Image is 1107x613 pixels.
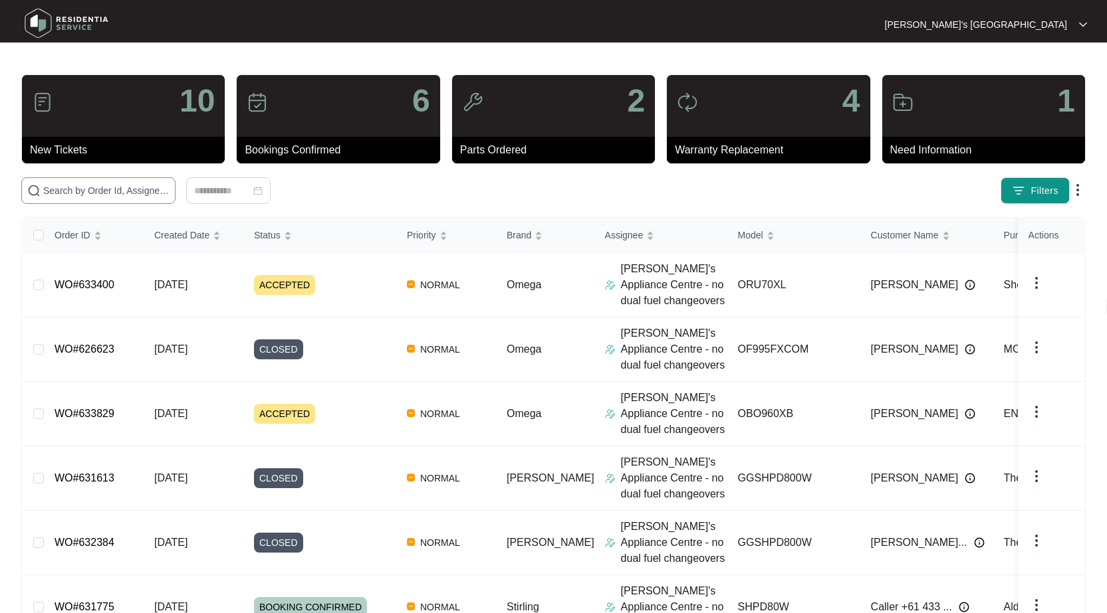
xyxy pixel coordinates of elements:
[1004,408,1070,419] span: ENSO Homes
[677,92,698,113] img: icon
[1004,228,1072,242] span: Purchased From
[507,601,539,612] span: Stirling
[605,408,616,419] img: Assigner Icon
[871,535,967,551] span: [PERSON_NAME]...
[507,537,594,548] span: [PERSON_NAME]
[727,382,860,446] td: OBO960XB
[860,218,993,253] th: Customer Name
[55,472,114,483] a: WO#631613
[507,279,541,290] span: Omega
[415,535,465,551] span: NORMAL
[605,280,616,290] img: Assigner Icon
[621,261,727,309] p: [PERSON_NAME]'s Appliance Centre - no dual fuel changeovers
[1029,275,1045,291] img: dropdown arrow
[1029,404,1045,420] img: dropdown arrow
[254,275,315,295] span: ACCEPTED
[407,228,436,242] span: Priority
[605,602,616,612] img: Assigner Icon
[675,142,870,158] p: Warranty Replacement
[154,408,187,419] span: [DATE]
[1004,472,1079,483] span: The Good Guys
[842,85,860,117] p: 4
[1029,533,1045,549] img: dropdown arrow
[415,406,465,422] span: NORMAL
[507,408,541,419] span: Omega
[396,218,496,253] th: Priority
[407,345,415,353] img: Vercel Logo
[974,537,985,548] img: Info icon
[154,472,187,483] span: [DATE]
[627,85,645,117] p: 2
[247,92,268,113] img: icon
[254,339,303,359] span: CLOSED
[415,277,465,293] span: NORMAL
[1070,182,1086,198] img: dropdown arrow
[727,511,860,575] td: GGSHPD800W
[871,406,959,422] span: [PERSON_NAME]
[507,343,541,355] span: Omega
[1057,85,1075,117] p: 1
[462,92,483,113] img: icon
[245,142,439,158] p: Bookings Confirmed
[605,344,616,355] img: Assigner Icon
[727,446,860,511] td: GGSHPD800W
[959,602,969,612] img: Info icon
[1018,218,1084,253] th: Actions
[507,228,531,242] span: Brand
[621,454,727,502] p: [PERSON_NAME]'s Appliance Centre - no dual fuel changeovers
[727,218,860,253] th: Model
[965,408,975,419] img: Info icon
[243,218,396,253] th: Status
[1029,339,1045,355] img: dropdown arrow
[154,537,187,548] span: [DATE]
[496,218,594,253] th: Brand
[885,18,1067,31] p: [PERSON_NAME]'s [GEOGRAPHIC_DATA]
[460,142,655,158] p: Parts Ordered
[144,218,243,253] th: Created Date
[507,472,594,483] span: [PERSON_NAME]
[30,142,225,158] p: New Tickets
[965,344,975,355] img: Info icon
[1012,184,1025,197] img: filter icon
[727,317,860,382] td: OF995FXCOM
[738,228,763,242] span: Model
[871,277,959,293] span: [PERSON_NAME]
[415,341,465,357] span: NORMAL
[892,92,914,113] img: icon
[55,343,114,355] a: WO#626623
[407,409,415,417] img: Vercel Logo
[605,537,616,548] img: Assigner Icon
[871,228,939,242] span: Customer Name
[254,404,315,424] span: ACCEPTED
[1001,177,1070,204] button: filter iconFilters
[55,408,114,419] a: WO#633829
[1004,601,1022,612] span: Aldi
[154,279,187,290] span: [DATE]
[412,85,430,117] p: 6
[621,390,727,438] p: [PERSON_NAME]'s Appliance Centre - no dual fuel changeovers
[154,343,187,355] span: [DATE]
[1029,597,1045,613] img: dropdown arrow
[1004,279,1087,290] span: Sherridon Homes
[621,519,727,567] p: [PERSON_NAME]'s Appliance Centre - no dual fuel changeovers
[407,280,415,288] img: Vercel Logo
[407,602,415,610] img: Vercel Logo
[1004,537,1079,548] span: The Good Guys
[55,537,114,548] a: WO#632384
[965,280,975,290] img: Info icon
[605,473,616,483] img: Assigner Icon
[594,218,727,253] th: Assignee
[154,228,209,242] span: Created Date
[154,601,187,612] span: [DATE]
[871,341,959,357] span: [PERSON_NAME]
[1031,184,1058,198] span: Filters
[965,473,975,483] img: Info icon
[55,228,90,242] span: Order ID
[605,228,644,242] span: Assignee
[254,228,281,242] span: Status
[727,253,860,317] td: ORU70XL
[890,142,1085,158] p: Need Information
[407,538,415,546] img: Vercel Logo
[1079,21,1087,28] img: dropdown arrow
[871,470,959,486] span: [PERSON_NAME]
